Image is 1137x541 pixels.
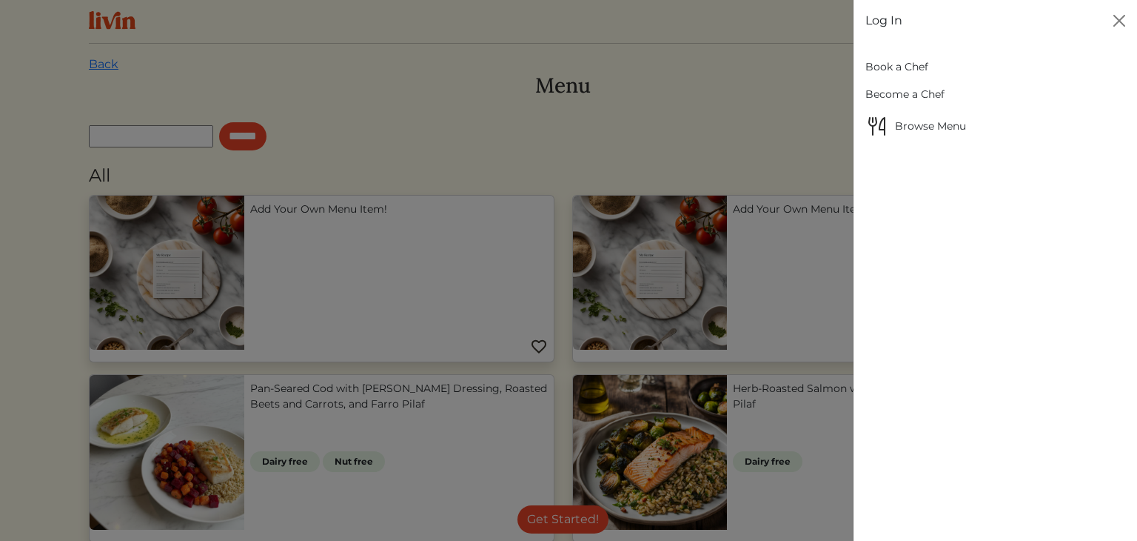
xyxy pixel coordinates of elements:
a: Book a Chef [865,53,1125,81]
a: Log In [865,12,902,30]
button: Close [1107,9,1131,33]
a: Become a Chef [865,81,1125,108]
a: Browse MenuBrowse Menu [865,108,1125,144]
span: Browse Menu [865,114,1125,138]
img: Browse Menu [865,114,889,138]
